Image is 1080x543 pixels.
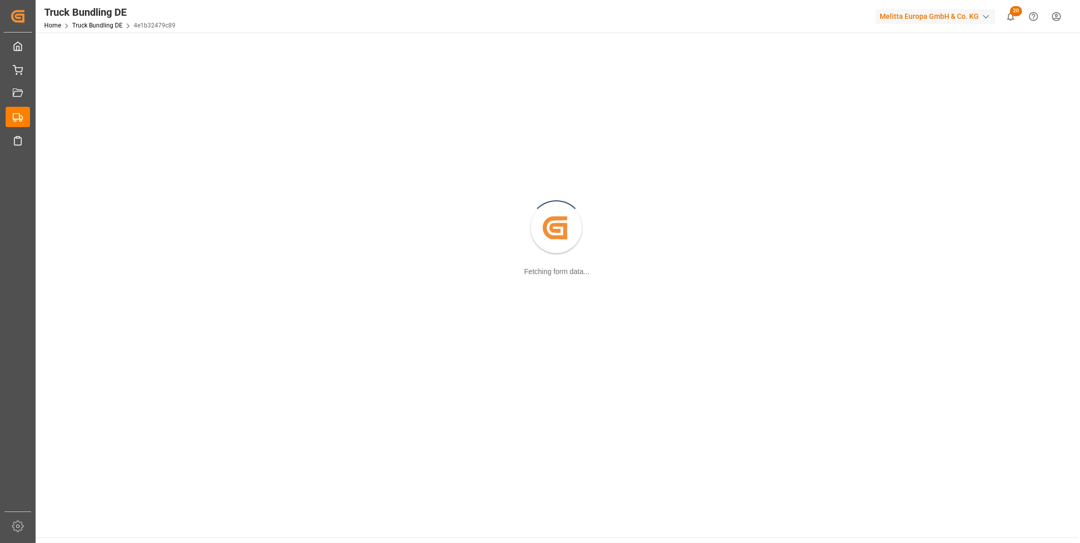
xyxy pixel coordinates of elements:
[72,22,123,29] a: Truck Bundling DE
[1022,5,1045,28] button: Help Center
[1010,6,1022,16] span: 20
[876,9,995,24] div: Melitta Europa GmbH & Co. KG
[524,266,589,277] div: Fetching form data...
[44,5,175,20] div: Truck Bundling DE
[44,22,61,29] a: Home
[876,7,999,26] button: Melitta Europa GmbH & Co. KG
[999,5,1022,28] button: show 20 new notifications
